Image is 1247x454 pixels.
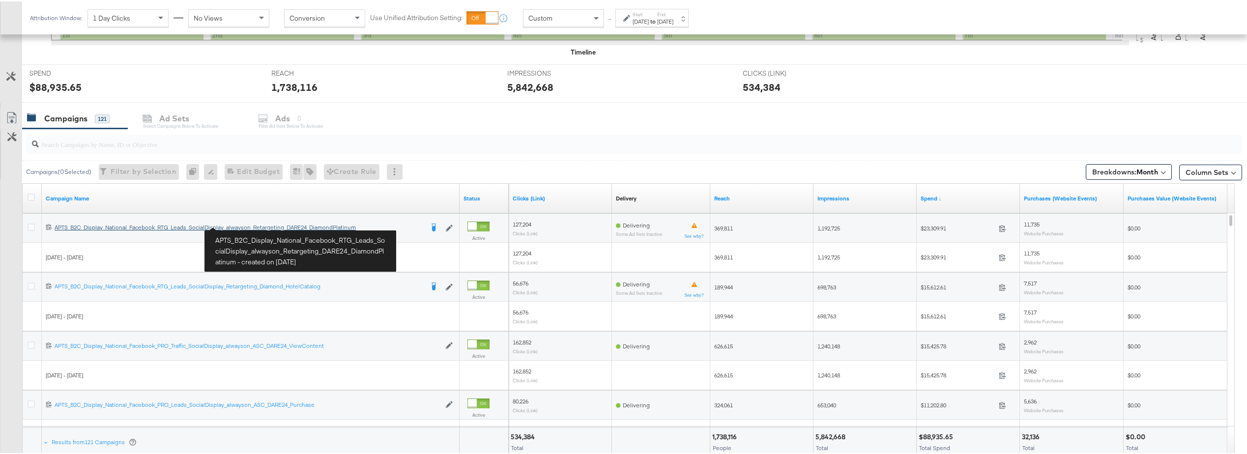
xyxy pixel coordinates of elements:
sub: Website Purchases [1024,288,1064,294]
span: 698,763 [817,282,836,289]
label: End: [657,10,673,16]
span: [DATE] - [DATE] [46,370,83,377]
sub: Clicks (Link) [513,317,538,323]
div: 32,136 [1022,431,1043,440]
sub: Website Purchases [1024,229,1064,235]
div: [DATE] [633,16,649,24]
sub: Website Purchases [1024,258,1064,264]
a: The total amount spent to date. [921,193,1016,201]
div: APTS_B2C_Display_National_Facebook_PRO_Traffic_SocialDisplay_alwayson_ASC_DARE24_ViewContent [55,340,440,348]
span: 626,615 [714,341,733,348]
div: [DATE] [657,16,673,24]
span: $23,309.91 [921,252,995,259]
div: 1,738,116 [712,431,740,440]
sub: Website Purchases [1024,317,1064,323]
span: Total Spend [919,443,950,450]
div: $88,935.65 [29,79,82,93]
span: CLICKS (LINK) [743,67,816,77]
strong: to [649,16,657,24]
sub: Some Ad Sets Inactive [616,289,662,294]
span: $15,425.78 [921,370,995,377]
span: [DATE] - [DATE] [46,311,83,318]
a: The number of times your ad was served. On mobile apps an ad is counted as served the first time ... [817,193,913,201]
div: 5,842,668 [815,431,848,440]
span: People [713,443,731,450]
div: APTS_B2C_Display_National_Facebook_RTG_Leads_SocialDisplay_Retargeting_Diamond_HotelCatalog [55,281,423,289]
sub: Some Ad Sets Inactive [616,230,662,235]
span: 7,517 [1024,307,1037,314]
label: Active [467,351,490,358]
span: $0.00 [1128,341,1140,348]
span: $0.00 [1128,252,1140,259]
span: REACH [271,67,345,77]
span: 1,240,148 [817,370,840,377]
span: $0.00 [1128,282,1140,289]
a: The total value of the purchase actions tracked by your Custom Audience pixel on your website aft... [1128,193,1223,201]
span: SPEND [29,67,103,77]
span: 1 Day Clicks [93,12,130,21]
button: Column Sets [1179,163,1242,179]
span: 127,204 [513,219,531,227]
div: 534,384 [743,79,781,93]
div: Campaigns [44,112,87,123]
span: $0.00 [1128,400,1140,407]
span: 56,676 [513,278,528,285]
span: 7,517 [1024,278,1037,285]
label: Active [467,233,490,240]
span: Breakdowns: [1092,166,1158,175]
div: $0.00 [1126,431,1148,440]
span: $0.00 [1128,311,1140,318]
span: 369,811 [714,252,733,259]
div: 1,738,116 [271,79,318,93]
a: Your campaign name. [46,193,456,201]
button: Breakdowns:Month [1086,163,1172,178]
span: ↑ [605,17,614,20]
span: 698,763 [817,311,836,318]
span: 1,192,725 [817,223,840,230]
div: 534,384 [511,431,538,440]
span: $15,425.78 [921,341,995,348]
div: 121 [95,113,110,122]
span: Total [1126,443,1138,450]
label: Start: [633,10,649,16]
div: 5,842,668 [507,79,553,93]
span: Total [816,443,828,450]
span: 56,676 [513,307,528,314]
label: Active [467,292,490,299]
sub: Website Purchases [1024,376,1064,382]
span: No Views [194,12,223,21]
span: 162,852 [513,337,531,344]
span: 626,615 [714,370,733,377]
a: The number of times a purchase was made tracked by your Custom Audience pixel on your website aft... [1024,193,1120,201]
sub: Website Purchases [1024,347,1064,353]
span: 11,735 [1024,248,1040,255]
label: Use Unified Attribution Setting: [370,12,463,21]
span: IMPRESSIONS [507,67,581,77]
div: Delivery [616,193,637,201]
span: Custom [528,12,552,21]
span: 1,240,148 [817,341,840,348]
span: [DATE] - [DATE] [46,252,83,259]
span: 189,944 [714,282,733,289]
a: APTS_B2C_Display_National_Facebook_RTG_Leads_SocialDisplay_alwayson_Retargeting_DARE24_DiamondPla... [55,222,423,232]
a: The number of people your ad was served to. [714,193,810,201]
span: 80,226 [513,396,528,403]
span: 324,061 [714,400,733,407]
sub: Clicks (Link) [513,229,538,235]
label: Active [467,410,490,417]
input: Search Campaigns by Name, ID or Objective [39,129,1128,148]
span: 189,944 [714,311,733,318]
a: The number of clicks on links appearing on your ad or Page that direct people to your sites off F... [513,193,608,201]
div: Attribution Window: [29,13,83,20]
text: Actions [1198,16,1207,39]
span: $11,202.80 [921,400,995,407]
span: Delivering [623,220,650,227]
span: $0.00 [1128,223,1140,230]
sub: Clicks (Link) [513,376,538,382]
a: Shows the current state of your Ad Campaign. [464,193,505,201]
span: 2,962 [1024,366,1037,373]
span: 11,735 [1024,219,1040,227]
span: $23,309.91 [921,223,995,230]
b: Month [1136,166,1158,175]
a: APTS_B2C_Display_National_Facebook_PRO_Leads_SocialDisplay_alwayson_ASC_DARE24_Purchase [55,399,440,408]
